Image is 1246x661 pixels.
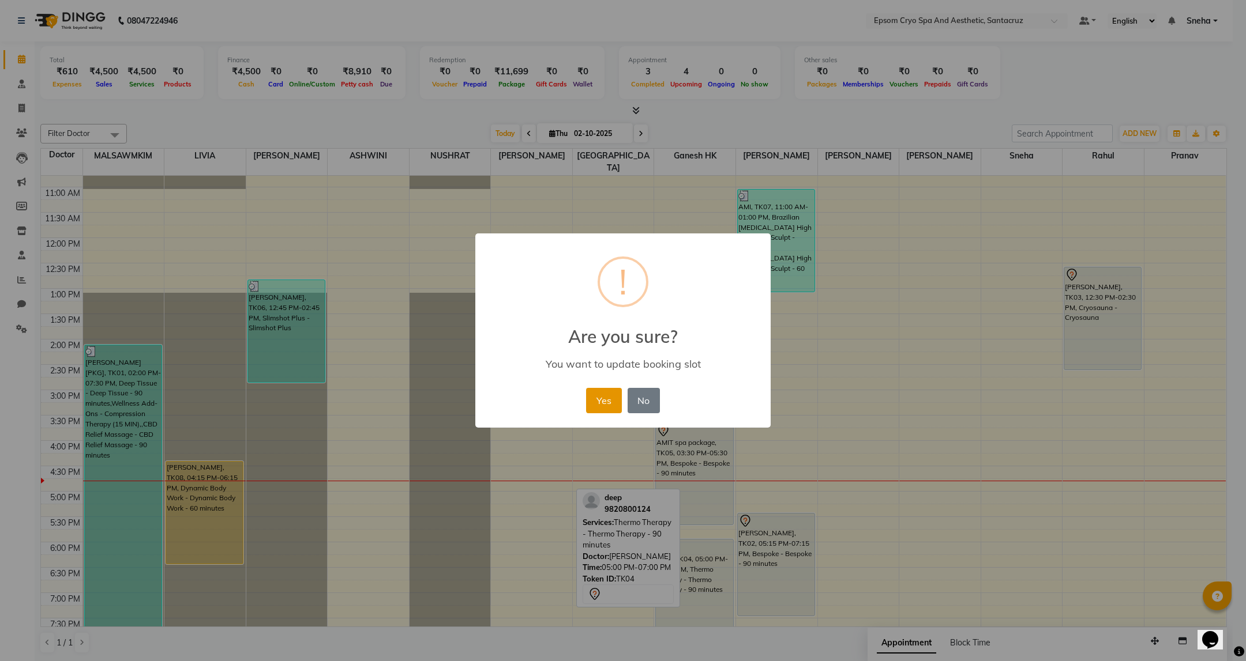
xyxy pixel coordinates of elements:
[475,312,771,347] h2: Are you sure?
[628,388,660,413] button: No
[619,259,627,305] div: !
[492,357,754,371] div: You want to update booking slot
[1198,615,1234,649] iframe: chat widget
[586,388,621,413] button: Yes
